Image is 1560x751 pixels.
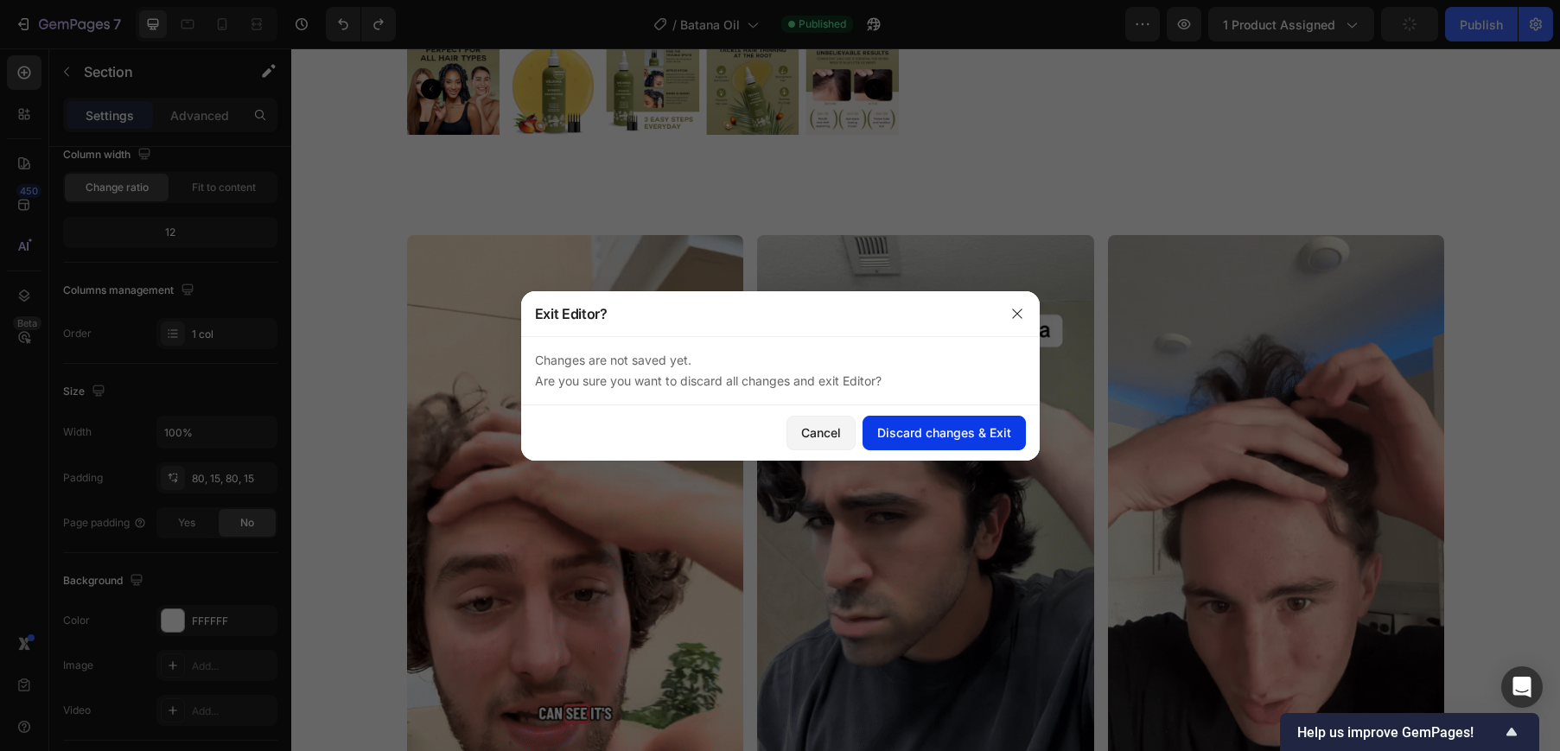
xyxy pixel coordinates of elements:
[863,416,1026,450] button: Discard changes & Exit
[573,30,594,51] button: Carousel Next Arrow
[1297,722,1522,742] button: Show survey - Help us improve GemPages!
[786,416,856,450] button: Cancel
[1297,724,1501,741] span: Help us improve GemPages!
[877,423,1011,442] div: Discard changes & Exit
[535,303,608,324] p: Exit Editor?
[130,30,150,51] button: Carousel Back Arrow
[1501,666,1543,708] div: Open Intercom Messenger
[801,423,841,442] div: Cancel
[535,350,1026,391] p: Changes are not saved yet. Are you sure you want to discard all changes and exit Editor?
